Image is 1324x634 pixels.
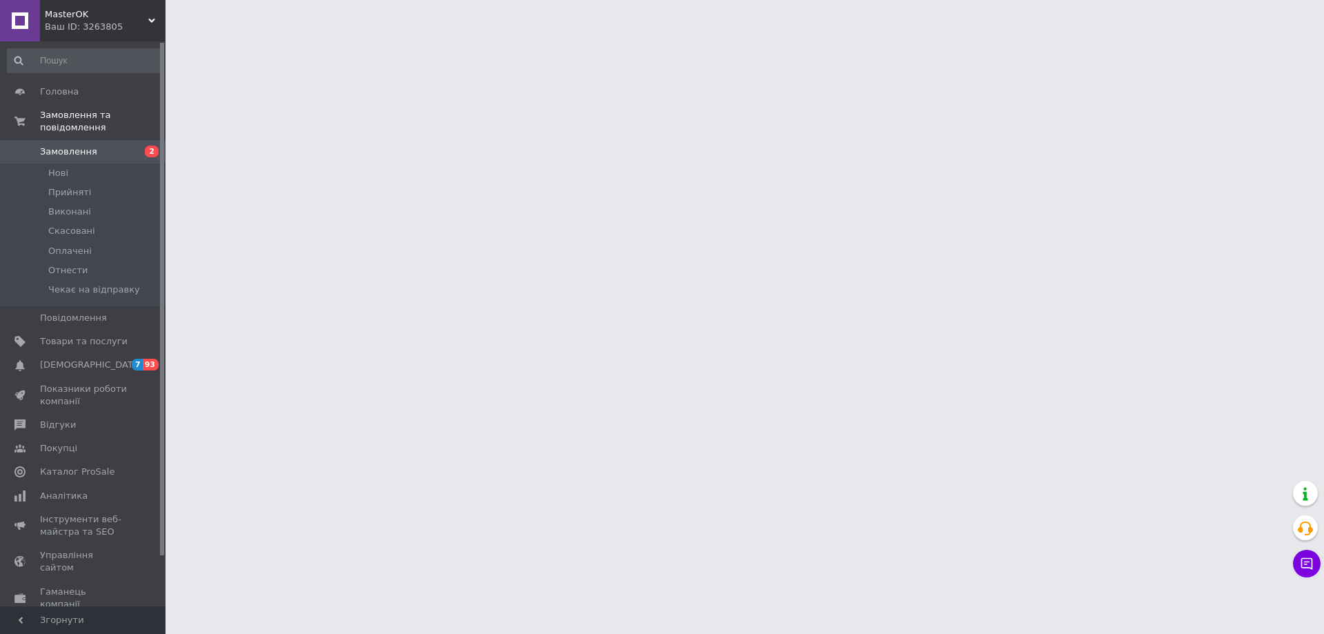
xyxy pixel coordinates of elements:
[145,146,159,157] span: 2
[48,284,140,296] span: Чекає на відправку
[40,490,88,502] span: Аналітика
[48,245,92,257] span: Оплачені
[40,442,77,455] span: Покупці
[7,48,163,73] input: Пошук
[45,8,148,21] span: MasterOK
[40,335,128,348] span: Товари та послуги
[40,419,76,431] span: Відгуки
[40,109,165,134] span: Замовлення та повідомлення
[143,359,159,370] span: 93
[40,466,114,478] span: Каталог ProSale
[132,359,143,370] span: 7
[40,549,128,574] span: Управління сайтом
[48,167,68,179] span: Нові
[40,312,107,324] span: Повідомлення
[48,206,91,218] span: Виконані
[48,225,95,237] span: Скасовані
[40,513,128,538] span: Інструменти веб-майстра та SEO
[40,146,97,158] span: Замовлення
[40,359,142,371] span: [DEMOGRAPHIC_DATA]
[48,186,91,199] span: Прийняті
[40,383,128,408] span: Показники роботи компанії
[40,586,128,611] span: Гаманець компанії
[40,86,79,98] span: Головна
[45,21,165,33] div: Ваш ID: 3263805
[48,264,88,277] span: Отнести
[1293,550,1321,577] button: Чат з покупцем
